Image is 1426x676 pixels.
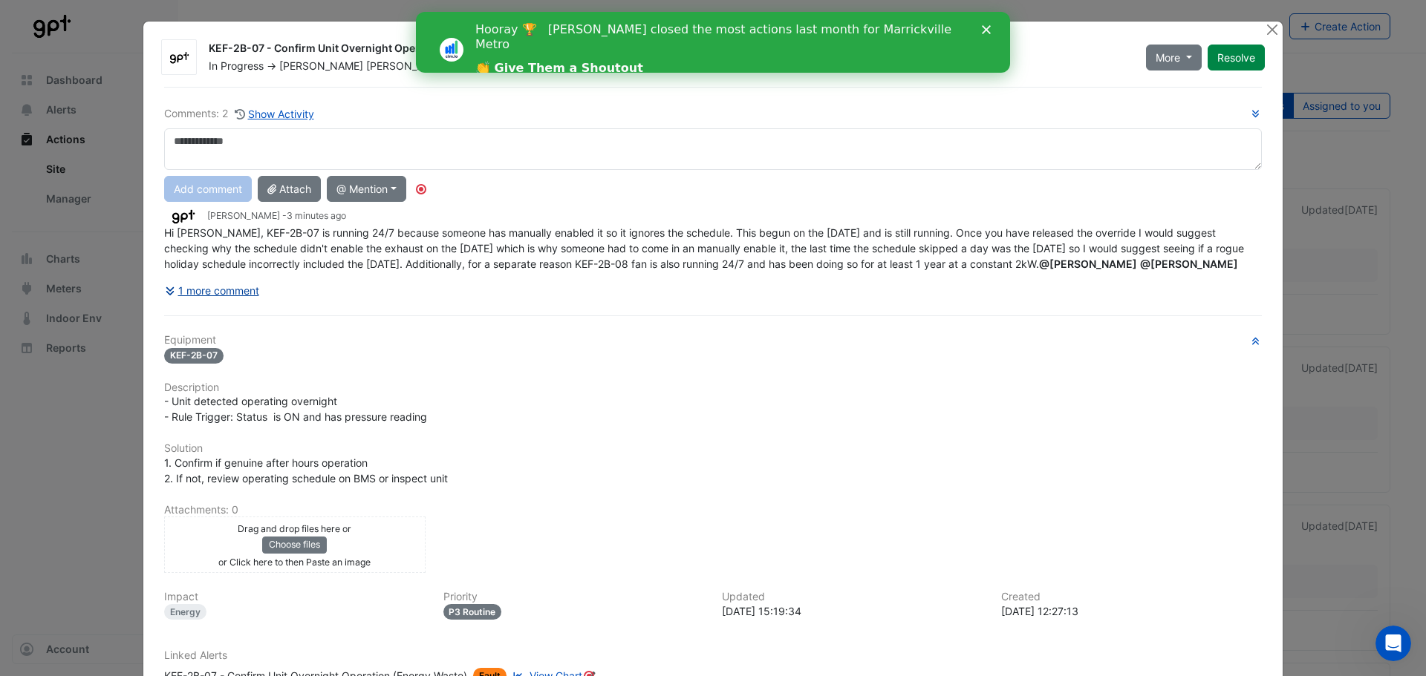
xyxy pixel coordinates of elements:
[1156,50,1180,65] span: More
[209,41,1128,59] div: KEF-2B-07 - Confirm Unit Overnight Operation (Energy Waste)
[1039,257,1137,270] span: luke.roberts@gpt.com.au [GPT Retail]
[218,557,371,568] small: or Click here to then Paste an image
[443,604,502,620] div: P3 Routine
[59,49,227,65] a: 👏 Give Them a Shoutout
[164,278,260,303] button: 1 more comment
[366,59,467,73] span: [PERSON_NAME]
[279,59,363,72] span: [PERSON_NAME]
[234,105,315,122] button: Show Activity
[1375,626,1411,661] iframe: Intercom live chat
[209,59,264,72] span: In Progress
[164,442,1262,455] h6: Solution
[164,226,1247,270] span: Hi [PERSON_NAME], KEF-2B-07 is running 24/7 because someone has manually enabled it so it ignores...
[164,456,448,485] span: 1. Confirm if genuine after hours operation 2. If not, review operating schedule on BMS or inspec...
[1140,257,1238,270] span: tim.fielding@gpt.com.au [GPT Retail]
[164,334,1262,347] h6: Equipment
[262,536,327,553] button: Choose files
[164,381,1262,394] h6: Description
[164,504,1262,516] h6: Attachments: 0
[1146,45,1202,70] button: More
[164,604,206,620] div: Energy
[416,12,1010,73] iframe: Intercom live chat banner
[164,591,426,603] h6: Impact
[1001,603,1263,619] div: [DATE] 12:27:13
[722,591,983,603] h6: Updated
[162,50,196,65] img: GPT Retail
[258,176,321,202] button: Attach
[164,209,201,225] img: GPT
[287,210,346,221] span: 2025-09-08 15:19:22
[566,13,581,22] div: Close
[443,591,705,603] h6: Priority
[1208,45,1265,70] button: Resolve
[327,176,406,202] button: @ Mention
[1264,22,1280,37] button: Close
[164,649,1262,662] h6: Linked Alerts
[238,523,351,534] small: Drag and drop files here or
[164,395,427,423] span: - Unit detected operating overnight - Rule Trigger: Status is ON and has pressure reading
[1001,591,1263,603] h6: Created
[207,209,346,223] small: [PERSON_NAME] -
[722,603,983,619] div: [DATE] 15:19:34
[164,105,315,122] div: Comments: 2
[267,59,276,72] span: ->
[414,183,428,196] div: Tooltip anchor
[164,348,224,364] span: KEF-2B-07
